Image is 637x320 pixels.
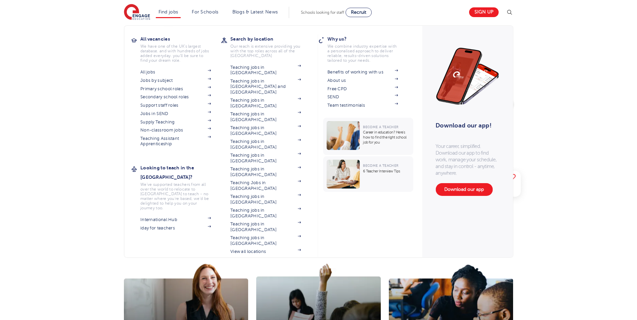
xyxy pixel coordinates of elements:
[158,9,178,14] a: Find jobs
[327,44,398,63] p: We combine industry expertise with a personalised approach to deliver reliable, results-driven so...
[230,180,301,191] a: Teaching Jobs in [GEOGRAPHIC_DATA]
[230,44,301,58] p: Our reach is extensive providing you with the top roles across all of the [GEOGRAPHIC_DATA]
[323,118,415,155] a: Become a TeacherCareer in education? Here’s how to find the right school job for you
[230,166,301,177] a: Teaching jobs in [GEOGRAPHIC_DATA]
[436,118,496,133] h3: Download our app!
[327,103,398,108] a: Team testimonials
[140,127,211,133] a: Non-classroom jobs
[363,169,410,174] p: 6 Teacher Interview Tips
[140,44,211,63] p: We have one of the UK's largest database. and with hundreds of jobs added everyday. you'll be sur...
[230,111,301,122] a: Teaching jobs in [GEOGRAPHIC_DATA]
[351,10,366,15] span: Recruit
[140,94,211,100] a: Secondary school roles
[230,65,301,76] a: Teaching jobs in [GEOGRAPHIC_DATA]
[230,194,301,205] a: Teaching jobs in [GEOGRAPHIC_DATA]
[140,163,221,210] a: Looking to teach in the [GEOGRAPHIC_DATA]?We've supported teachers from all over the world to rel...
[230,208,301,219] a: Teaching jobs in [GEOGRAPHIC_DATA]
[140,111,211,116] a: Jobs in SEND
[327,94,398,100] a: SEND
[327,34,408,44] h3: Why us?
[230,235,301,246] a: Teaching jobs in [GEOGRAPHIC_DATA]
[140,34,221,63] a: All vacanciesWe have one of the UK's largest database. and with hundreds of jobs added everyday. ...
[327,69,398,75] a: Benefits of working with us
[140,78,211,83] a: Jobs by subject
[140,217,211,222] a: International Hub
[230,221,301,232] a: Teaching jobs in [GEOGRAPHIC_DATA]
[230,34,311,58] a: Search by locationOur reach is extensive providing you with the top roles across all of the [GEOG...
[230,249,301,254] a: View all locations
[140,86,211,92] a: Primary school roles
[140,34,221,44] h3: All vacancies
[230,98,301,109] a: Teaching jobs in [GEOGRAPHIC_DATA]
[140,163,221,182] h3: Looking to teach in the [GEOGRAPHIC_DATA]?
[327,78,398,83] a: About us
[363,164,398,167] span: Become a Teacher
[363,130,410,145] p: Career in education? Here’s how to find the right school job for you
[230,139,301,150] a: Teaching jobs in [GEOGRAPHIC_DATA]
[140,225,211,231] a: iday for teachers
[301,10,344,15] span: Schools looking for staff
[436,143,499,176] p: Your career, simplified. Download our app to find work, manage your schedule, and stay in control...
[230,153,301,164] a: Teaching jobs in [GEOGRAPHIC_DATA]
[232,9,278,14] a: Blogs & Latest News
[230,78,301,95] a: Teaching jobs in [GEOGRAPHIC_DATA] and [GEOGRAPHIC_DATA]
[469,7,499,17] a: Sign up
[140,119,211,125] a: Supply Teaching
[436,183,493,196] a: Download our app
[124,4,150,21] img: Engage Education
[327,86,398,92] a: Free CPD
[230,34,311,44] h3: Search by location
[140,69,211,75] a: All jobs
[140,182,211,210] p: We've supported teachers from all over the world to relocate to [GEOGRAPHIC_DATA] to teach - no m...
[327,34,408,63] a: Why us?We combine industry expertise with a personalised approach to deliver reliable, results-dr...
[363,125,398,129] span: Become a Teacher
[346,8,372,17] a: Recruit
[230,125,301,136] a: Teaching jobs in [GEOGRAPHIC_DATA]
[140,103,211,108] a: Support staff roles
[323,156,415,192] a: Become a Teacher6 Teacher Interview Tips
[140,136,211,147] a: Teaching Assistant Apprenticeship
[192,9,218,14] a: For Schools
